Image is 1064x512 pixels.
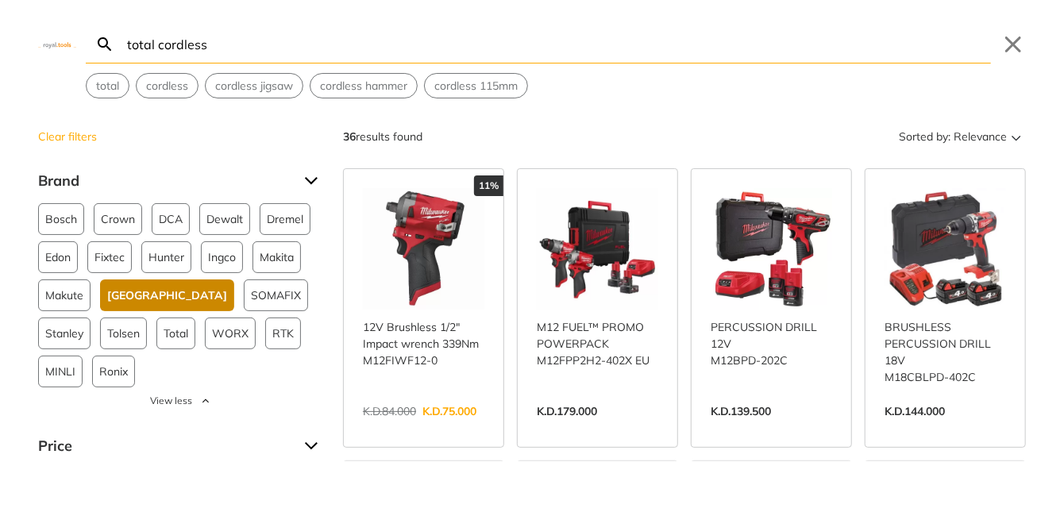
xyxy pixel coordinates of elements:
button: Close [1000,32,1026,57]
button: Hunter [141,241,191,273]
button: Edon [38,241,78,273]
span: Dewalt [206,204,243,234]
span: Relevance [954,124,1007,149]
button: SOMAFIX [244,279,308,311]
button: Select suggestion: cordless hammer [310,74,417,98]
button: Total [156,318,195,349]
svg: Sort [1007,127,1026,146]
div: Suggestion: cordless 115mm [424,73,528,98]
button: Stanley [38,318,91,349]
span: total [96,78,119,94]
button: Bosch [38,203,84,235]
button: Ingco [201,241,243,273]
span: Ronix [99,356,128,387]
svg: Search [95,35,114,54]
span: DCA [159,204,183,234]
button: RTK [265,318,301,349]
button: Makute [38,279,91,311]
div: Suggestion: cordless hammer [310,73,418,98]
span: cordless jigsaw [215,78,293,94]
span: cordless hammer [320,78,407,94]
button: Crown [94,203,142,235]
input: Search… [124,25,991,63]
span: Bosch [45,204,77,234]
span: Crown [101,204,135,234]
span: RTK [272,318,294,348]
button: Select suggestion: cordless [137,74,198,98]
img: Close [38,40,76,48]
button: Select suggestion: cordless jigsaw [206,74,303,98]
span: SOMAFIX [251,280,301,310]
span: Hunter [148,242,184,272]
button: Dewalt [199,203,250,235]
div: results found [343,124,422,149]
button: Select suggestion: cordless 115mm [425,74,527,98]
span: cordless [146,78,188,94]
button: Tolsen [100,318,147,349]
span: Stanley [45,318,83,348]
div: Suggestion: total [86,73,129,98]
button: View less [38,394,324,408]
span: Total [164,318,188,348]
span: Ingco [208,242,236,272]
span: Tolsen [107,318,140,348]
button: Fixtec [87,241,132,273]
strong: 36 [343,129,356,144]
span: WORX [212,318,249,348]
button: Dremel [260,203,310,235]
div: 11% [474,175,503,196]
div: Suggestion: cordless jigsaw [205,73,303,98]
button: DCA [152,203,190,235]
button: Makita [253,241,301,273]
span: Dremel [267,204,303,234]
span: Edon [45,242,71,272]
button: Sorted by:Relevance Sort [896,124,1026,149]
span: Makute [45,280,83,310]
button: Ronix [92,356,135,387]
span: Makita [260,242,294,272]
span: View less [151,394,193,408]
div: Suggestion: cordless [136,73,199,98]
span: Fixtec [94,242,125,272]
button: WORX [205,318,256,349]
button: MINLI [38,356,83,387]
button: [GEOGRAPHIC_DATA] [100,279,234,311]
span: Price [38,433,292,459]
span: [GEOGRAPHIC_DATA] [107,280,227,310]
button: Clear filters [38,124,100,149]
span: Brand [38,168,292,194]
button: Select suggestion: total [87,74,129,98]
span: MINLI [45,356,75,387]
span: cordless 115mm [434,78,518,94]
